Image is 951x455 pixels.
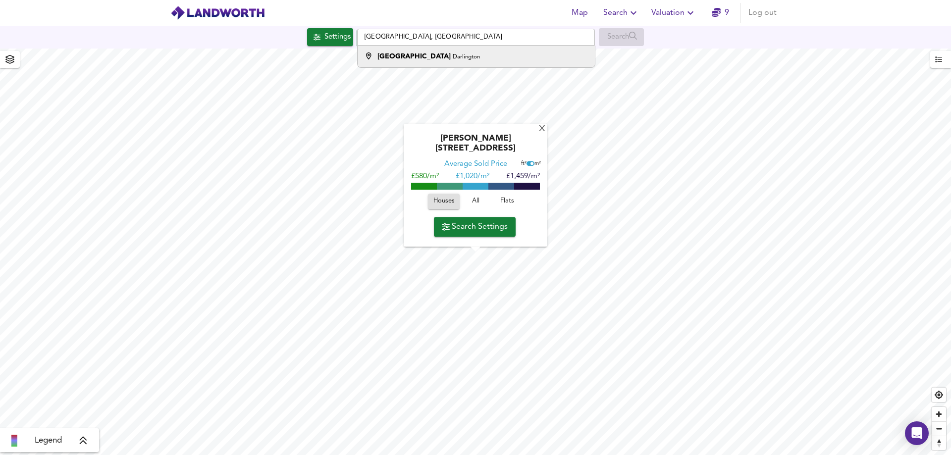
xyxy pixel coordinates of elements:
[712,6,729,20] a: 9
[433,196,455,207] span: Houses
[932,407,946,421] button: Zoom in
[932,421,946,436] button: Zoom out
[324,31,351,44] div: Settings
[521,161,527,167] span: ft²
[494,196,521,207] span: Flats
[748,6,777,20] span: Log out
[453,54,480,60] small: Darlington
[932,388,946,402] button: Find my location
[307,28,353,46] div: Click to configure Search Settings
[599,28,644,46] div: Enable a Source before running a Search
[411,173,439,181] span: £580/m²
[442,220,508,234] span: Search Settings
[462,196,489,207] span: All
[568,6,591,20] span: Map
[444,160,507,170] div: Average Sold Price
[744,3,781,23] button: Log out
[932,422,946,436] span: Zoom out
[170,5,265,20] img: logo
[603,6,639,20] span: Search
[599,3,643,23] button: Search
[460,194,491,209] button: All
[506,173,540,181] span: £1,459/m²
[357,29,595,46] input: Enter a location...
[377,53,451,60] strong: [GEOGRAPHIC_DATA]
[651,6,696,20] span: Valuation
[456,173,489,181] span: £ 1,020/m²
[409,134,542,160] div: [PERSON_NAME][STREET_ADDRESS]
[428,194,460,209] button: Houses
[434,217,516,237] button: Search Settings
[564,3,595,23] button: Map
[932,436,946,450] button: Reset bearing to north
[905,421,929,445] div: Open Intercom Messenger
[35,435,62,447] span: Legend
[704,3,736,23] button: 9
[534,161,541,167] span: m²
[538,125,546,134] div: X
[647,3,700,23] button: Valuation
[491,194,523,209] button: Flats
[307,28,353,46] button: Settings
